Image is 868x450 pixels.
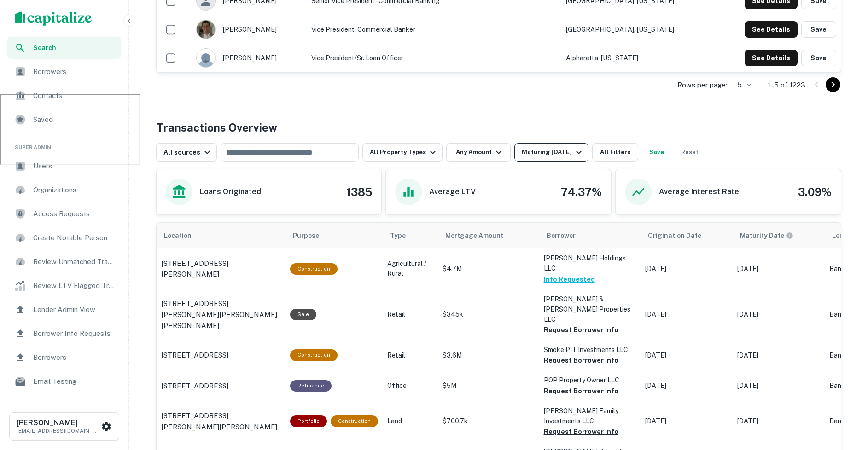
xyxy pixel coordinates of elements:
[737,351,820,360] p: [DATE]
[387,310,433,319] p: Retail
[443,264,535,274] p: $4.7M
[798,184,832,200] h4: 3.09%
[33,185,116,196] span: Organizations
[164,230,204,241] span: Location
[17,419,99,427] h6: [PERSON_NAME]
[7,85,121,107] div: Contacts
[659,186,739,197] h6: Average Interest Rate
[443,416,535,426] p: $700.7k
[33,304,116,315] span: Lender Admin View
[7,299,121,321] a: Lender Admin View
[161,258,281,280] a: [STREET_ADDRESS][PERSON_NAME]
[290,415,327,427] div: This is a portfolio loan with 2 properties
[642,143,671,162] button: Save your search to get updates of matches that match your search criteria.
[544,274,595,285] button: Info Requested
[161,350,228,361] p: [STREET_ADDRESS]
[7,370,121,392] a: Email Testing
[446,143,511,162] button: Any Amount
[7,346,121,369] a: Borrowers
[443,310,535,319] p: $345k
[9,412,119,441] button: [PERSON_NAME][EMAIL_ADDRESS][DOMAIN_NAME]
[768,80,805,91] p: 1–5 of 1223
[429,186,476,197] h6: Average LTV
[7,37,121,59] a: Search
[801,21,836,38] button: Save
[677,80,727,91] p: Rows per page:
[745,50,798,66] button: See Details
[544,324,618,335] button: Request Borrower Info
[544,294,636,324] p: [PERSON_NAME] & [PERSON_NAME] Properties LLC
[33,256,116,267] span: Review Unmatched Transactions
[7,133,121,155] li: Super Admin
[7,394,121,416] a: Email Analytics
[387,416,433,426] p: Land
[7,323,121,345] a: Borrower Info Requests
[293,230,331,241] span: Purpose
[17,427,99,435] p: [EMAIL_ADDRESS][DOMAIN_NAME]
[7,155,121,177] div: Users
[544,345,636,355] p: Smoke PIT Investments LLC
[544,386,618,397] button: Request Borrower Info
[196,20,302,39] div: [PERSON_NAME]
[733,223,825,248] th: Maturity dates displayed may be estimated. Please contact the lender for the most accurate maturi...
[161,298,281,331] a: [STREET_ADDRESS][PERSON_NAME][PERSON_NAME][PERSON_NAME]
[544,253,636,273] p: [PERSON_NAME] Holdings LLC
[383,223,438,248] th: Type
[745,21,798,38] button: See Details
[163,147,213,158] div: All sources
[801,50,836,66] button: Save
[645,351,728,360] p: [DATE]
[33,90,116,101] span: Contacts
[196,48,302,68] div: [PERSON_NAME]
[290,309,316,320] div: Sale
[731,78,753,92] div: 5
[438,223,539,248] th: Mortgage Amount
[641,223,733,248] th: Origination Date
[362,143,443,162] button: All Property Types
[737,416,820,426] p: [DATE]
[822,376,868,421] div: Chat Widget
[33,66,116,77] span: Borrowers
[197,49,215,67] img: 9c8pery4andzj6ohjkjp54ma2
[161,381,281,392] a: [STREET_ADDRESS]
[161,381,228,392] p: [STREET_ADDRESS]
[307,15,562,44] td: Vice President, Commercial Banker
[544,375,636,385] p: POP Property Owner LLC
[7,227,121,249] div: Create Notable Person
[33,161,116,172] span: Users
[33,43,116,53] span: Search
[7,275,121,297] a: Review LTV Flagged Transactions
[33,376,116,387] span: Email Testing
[737,381,820,391] p: [DATE]
[285,223,383,248] th: Purpose
[307,44,562,72] td: Vice President/Sr. Loan Officer
[7,61,121,83] div: Borrowers
[7,179,121,201] div: Organizations
[7,203,121,225] a: Access Requests
[7,251,121,273] a: Review Unmatched Transactions
[157,223,285,248] th: Location
[544,355,618,366] button: Request Borrower Info
[645,264,728,274] p: [DATE]
[161,410,281,432] p: [STREET_ADDRESS][PERSON_NAME][PERSON_NAME]
[290,263,338,275] div: This loan purpose was for construction
[331,415,378,427] div: This loan purpose was for construction
[33,114,116,125] span: Saved
[15,11,92,26] img: capitalize-logo.png
[514,143,588,162] button: Maturing [DATE]
[387,381,433,391] p: Office
[740,231,793,241] div: Maturity dates displayed may be estimated. Please contact the lender for the most accurate maturi...
[161,350,281,361] a: [STREET_ADDRESS]
[443,381,535,391] p: $5M
[645,310,728,319] p: [DATE]
[445,230,515,241] span: Mortgage Amount
[7,109,121,131] a: Saved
